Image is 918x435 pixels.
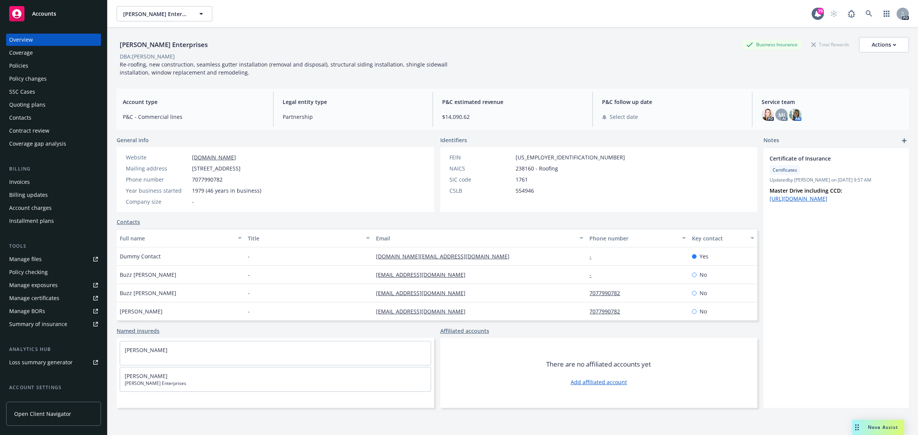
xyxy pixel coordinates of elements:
a: Coverage gap analysis [6,138,101,150]
button: Nova Assist [852,420,904,435]
div: Manage files [9,253,42,265]
a: Contract review [6,125,101,137]
span: - [248,307,250,315]
a: Add affiliated account [571,378,627,386]
div: Contract review [9,125,49,137]
span: Accounts [32,11,56,17]
span: - [248,252,250,260]
a: Policy changes [6,73,101,85]
span: Dummy Contact [120,252,161,260]
a: Start snowing [826,6,841,21]
div: Title [248,234,361,242]
a: Report a Bug [844,6,859,21]
div: Overview [9,34,33,46]
a: [EMAIL_ADDRESS][DOMAIN_NAME] [376,289,472,297]
a: [EMAIL_ADDRESS][DOMAIN_NAME] [376,308,472,315]
div: Summary of insurance [9,318,67,330]
button: [PERSON_NAME] Enterprises [117,6,212,21]
a: 7077990782 [589,308,626,315]
a: Invoices [6,176,101,188]
span: Open Client Navigator [14,410,71,418]
span: Account type [123,98,264,106]
a: Switch app [879,6,894,21]
div: CSLB [449,187,513,195]
span: Partnership [283,113,424,121]
a: 7077990782 [589,289,626,297]
button: Actions [859,37,909,52]
a: Billing updates [6,189,101,201]
div: Coverage gap analysis [9,138,66,150]
span: Certificate of Insurance [770,154,883,162]
a: Quoting plans [6,99,101,111]
span: Nova Assist [868,424,898,430]
a: Manage BORs [6,305,101,317]
strong: Master Drive including CCD: [770,187,842,194]
div: 79 [817,8,824,15]
div: Mailing address [126,164,189,172]
a: Contacts [6,112,101,124]
span: 1979 (46 years in business) [192,187,261,195]
a: [PERSON_NAME] [125,346,168,354]
div: NAICS [449,164,513,172]
span: 7077990782 [192,175,223,183]
span: Service team [762,98,903,106]
a: Accounts [6,3,101,24]
span: [PERSON_NAME] [120,307,163,315]
a: Search [861,6,877,21]
div: FEIN [449,153,513,161]
div: Service team [9,394,42,407]
a: Installment plans [6,215,101,227]
span: [US_EMPLOYER_IDENTIFICATION_NUMBER] [516,153,625,161]
button: Full name [117,229,245,247]
span: $14,090.62 [442,113,583,121]
span: Notes [763,136,779,145]
span: There are no affiliated accounts yet [546,360,651,369]
a: Contacts [117,218,140,226]
span: No [700,289,707,297]
span: [PERSON_NAME] Enterprises [123,10,189,18]
div: Installment plans [9,215,54,227]
button: Title [245,229,373,247]
div: DBA: [PERSON_NAME] [120,52,175,60]
a: Manage files [6,253,101,265]
button: Email [373,229,586,247]
div: Account charges [9,202,52,214]
span: P&C estimated revenue [442,98,583,106]
div: Manage BORs [9,305,45,317]
div: Account settings [6,384,101,391]
span: [STREET_ADDRESS] [192,164,241,172]
div: Certificate of InsuranceCertificatesUpdatedby [PERSON_NAME] on [DATE] 9:57 AMMaster Drive includi... [763,148,909,209]
div: Policy checking [9,266,48,278]
a: Loss summary generator [6,356,101,368]
a: Summary of insurance [6,318,101,330]
div: Full name [120,234,233,242]
div: SSC Cases [9,86,35,98]
button: Key contact [689,229,757,247]
div: Key contact [692,234,746,242]
span: General info [117,136,149,144]
a: Manage exposures [6,279,101,291]
div: Phone number [126,175,189,183]
span: Buzz [PERSON_NAME] [120,271,176,279]
img: photo [762,109,774,121]
div: Policies [9,60,28,72]
a: [EMAIL_ADDRESS][DOMAIN_NAME] [376,271,472,278]
a: Service team [6,394,101,407]
a: Account charges [6,202,101,214]
div: Tools [6,242,101,250]
div: Total Rewards [807,40,853,49]
div: Contacts [9,112,31,124]
div: Business Insurance [742,40,801,49]
span: Updated by [PERSON_NAME] on [DATE] 9:57 AM [770,177,903,183]
div: Invoices [9,176,30,188]
span: P&C - Commercial lines [123,113,264,121]
a: add [900,136,909,145]
a: [DOMAIN_NAME][EMAIL_ADDRESS][DOMAIN_NAME] [376,253,516,260]
div: Actions [872,37,896,52]
div: Quoting plans [9,99,46,111]
span: - [248,271,250,279]
div: Coverage [9,47,33,59]
span: - [248,289,250,297]
a: [PERSON_NAME] [125,372,168,380]
span: - [192,198,194,206]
